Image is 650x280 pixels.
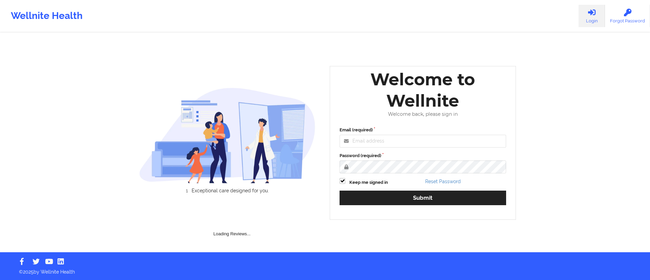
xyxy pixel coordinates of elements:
[335,69,511,111] div: Welcome to Wellnite
[340,127,506,133] label: Email (required)
[349,179,388,186] label: Keep me signed in
[139,205,325,237] div: Loading Reviews...
[605,5,650,27] a: Forgot Password
[340,152,506,159] label: Password (required)
[14,264,636,275] p: © 2025 by Wellnite Health
[340,135,506,148] input: Email address
[340,191,506,205] button: Submit
[425,179,461,184] a: Reset Password
[335,111,511,117] div: Welcome back, please sign in
[139,87,316,183] img: wellnite-auth-hero_200.c722682e.png
[579,5,605,27] a: Login
[145,188,316,193] li: Exceptional care designed for you.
